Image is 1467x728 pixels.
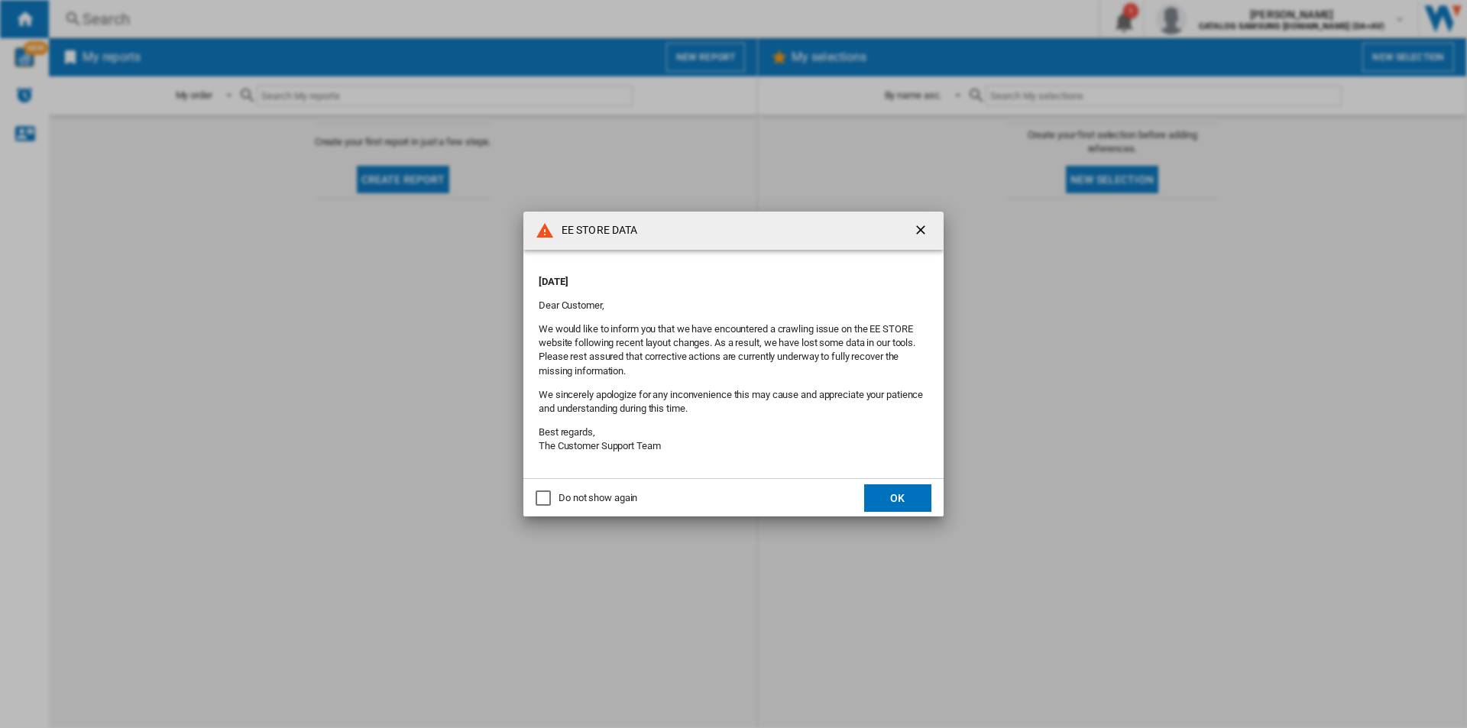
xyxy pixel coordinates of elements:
button: getI18NText('BUTTONS.CLOSE_DIALOG') [907,215,938,246]
p: Dear Customer, [539,299,928,312]
p: We would like to inform you that we have encountered a crawling issue on the EE STORE website fol... [539,322,928,378]
h4: EE STORE DATA [554,223,637,238]
md-checkbox: Do not show again [536,491,637,506]
ng-md-icon: getI18NText('BUTTONS.CLOSE_DIALOG') [913,222,931,241]
p: Best regards, The Customer Support Team [539,425,928,453]
button: OK [864,484,931,512]
p: We sincerely apologize for any inconvenience this may cause and appreciate your patience and unde... [539,388,928,416]
div: Do not show again [559,491,637,505]
strong: [DATE] [539,276,568,287]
